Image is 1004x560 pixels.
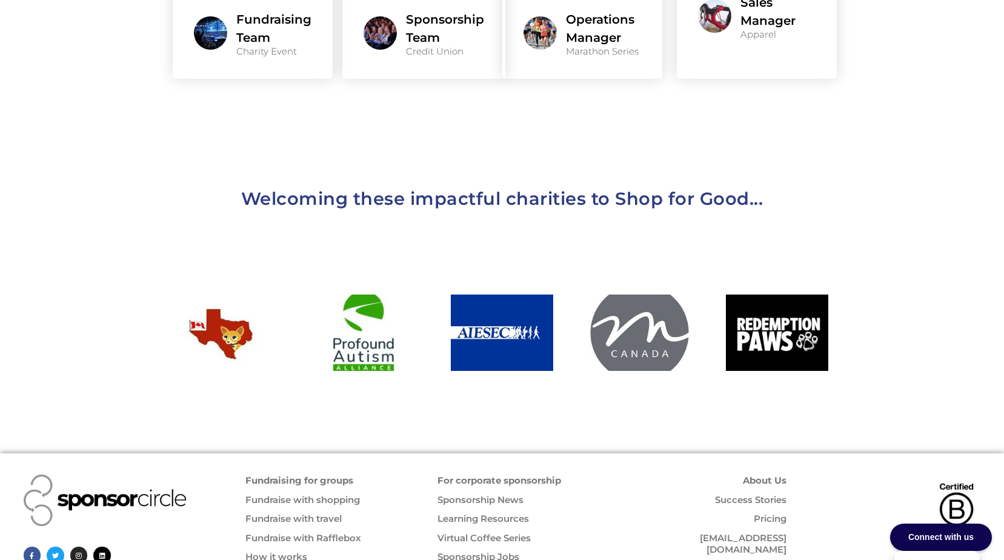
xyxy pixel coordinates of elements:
[754,513,786,524] a: Pricing
[566,10,641,47] div: Operations Manager
[157,184,848,213] h2: Welcoming these impactful charities to Shop for Good...
[715,494,786,505] a: Success Stories
[406,47,484,56] div: Credit Union
[236,10,311,47] div: Fundraising Team
[245,513,342,524] a: Fundraise with travel
[437,532,531,544] a: Virtual Coffee Series
[245,494,360,505] a: Fundraise with shopping
[194,16,227,50] img: Simplify the business of events and sports teams
[24,475,187,526] img: Sponsor Circle logo
[245,475,353,486] a: Fundraising for groups
[437,513,529,524] a: Learning Resources
[437,475,561,486] a: For corporate sponsorship
[406,10,484,47] div: Sponsorship Team
[743,475,786,486] a: About Us
[236,47,311,56] div: Charity Event
[740,30,816,39] div: Apparel
[700,532,786,556] a: [EMAIL_ADDRESS][DOMAIN_NAME]
[245,532,361,544] a: Fundraise with Rafflebox
[566,47,641,56] div: Marathon Series
[437,494,524,505] a: Sponsorship News
[890,524,992,551] div: Connect with us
